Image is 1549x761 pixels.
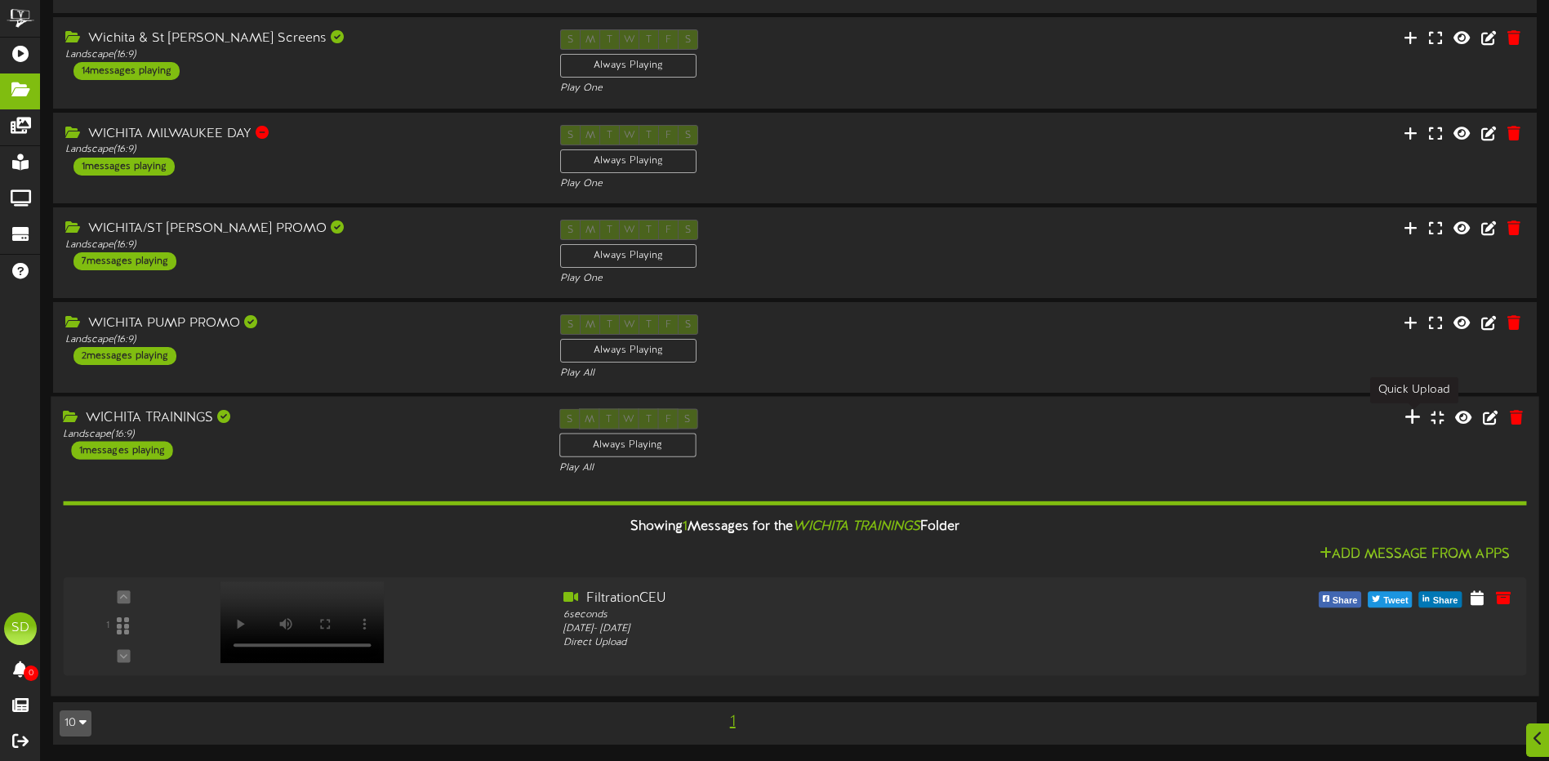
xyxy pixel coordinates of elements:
div: 2 messages playing [73,347,176,365]
i: WICHITA TRAININGS [793,520,919,535]
div: Play One [560,82,1030,96]
div: 1 messages playing [71,442,172,460]
span: Tweet [1380,593,1411,611]
div: 6 seconds [563,608,1149,622]
div: FiltrationCEU [563,590,1149,609]
div: Play One [560,177,1030,191]
div: WICHITA TRAININGS [63,409,534,428]
span: Share [1430,593,1462,611]
div: Always Playing [560,54,697,78]
button: Share [1419,592,1462,608]
button: 10 [60,710,91,737]
div: [DATE] - [DATE] [563,623,1149,637]
div: 7 messages playing [73,252,176,270]
div: Landscape ( 16:9 ) [65,238,536,252]
div: Always Playing [559,434,697,457]
div: 14 messages playing [73,62,180,80]
div: 1 messages playing [73,158,175,176]
div: Wichita & St [PERSON_NAME] Screens [65,29,536,48]
div: WICHITA PUMP PROMO [65,314,536,333]
button: Tweet [1368,592,1412,608]
div: WICHITA/ST [PERSON_NAME] PROMO [65,220,536,238]
div: Showing Messages for the Folder [51,510,1538,545]
div: Play All [560,367,1030,380]
div: Always Playing [560,339,697,363]
div: Landscape ( 16:9 ) [65,333,536,347]
div: Always Playing [560,244,697,268]
div: Landscape ( 16:9 ) [65,143,536,157]
button: Share [1319,592,1362,608]
span: Share [1329,593,1361,611]
div: Direct Upload [563,637,1149,651]
span: 1 [726,713,740,731]
div: Play All [559,461,1030,475]
span: 1 [683,520,688,535]
div: Always Playing [560,149,697,173]
div: Landscape ( 16:9 ) [65,48,536,62]
div: WICHITA MILWAUKEE DAY [65,125,536,144]
div: Landscape ( 16:9 ) [63,428,534,442]
span: 0 [24,665,38,681]
button: Add Message From Apps [1315,545,1515,566]
div: SD [4,612,37,645]
div: Play One [560,272,1030,286]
